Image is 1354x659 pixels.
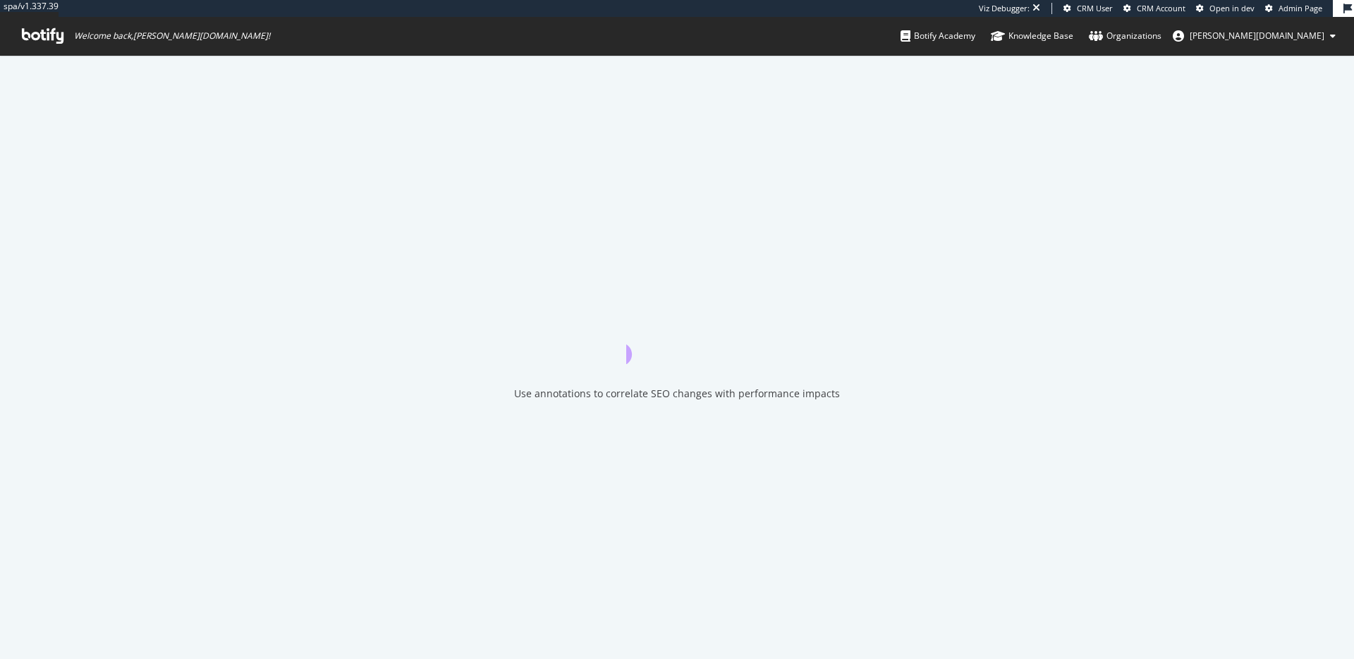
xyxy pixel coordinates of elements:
a: CRM User [1063,3,1113,14]
span: jenny.ren [1190,30,1324,42]
a: Botify Academy [901,17,975,55]
div: animation [626,313,728,364]
span: Welcome back, [PERSON_NAME][DOMAIN_NAME] ! [74,30,270,42]
a: Open in dev [1196,3,1255,14]
a: Organizations [1089,17,1161,55]
span: Admin Page [1279,3,1322,13]
div: Botify Academy [901,29,975,43]
span: Open in dev [1209,3,1255,13]
a: Admin Page [1265,3,1322,14]
div: Knowledge Base [991,29,1073,43]
span: CRM Account [1137,3,1185,13]
span: CRM User [1077,3,1113,13]
div: Viz Debugger: [979,3,1030,14]
div: Organizations [1089,29,1161,43]
a: Knowledge Base [991,17,1073,55]
button: [PERSON_NAME][DOMAIN_NAME] [1161,25,1347,47]
div: Use annotations to correlate SEO changes with performance impacts [514,387,840,401]
a: CRM Account [1123,3,1185,14]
